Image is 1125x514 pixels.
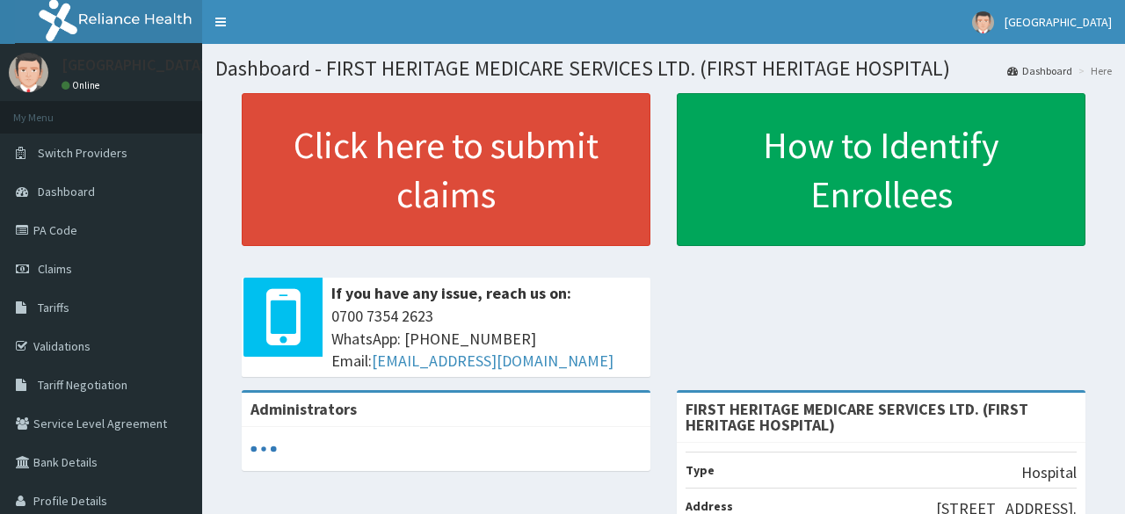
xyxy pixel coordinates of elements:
[38,377,127,393] span: Tariff Negotiation
[38,261,72,277] span: Claims
[1021,461,1077,484] p: Hospital
[38,184,95,199] span: Dashboard
[215,57,1112,80] h1: Dashboard - FIRST HERITAGE MEDICARE SERVICES LTD. (FIRST HERITAGE HOSPITAL)
[38,300,69,315] span: Tariffs
[62,79,104,91] a: Online
[1074,63,1112,78] li: Here
[9,53,48,92] img: User Image
[250,436,277,462] svg: audio-loading
[686,462,715,478] b: Type
[1005,14,1112,30] span: [GEOGRAPHIC_DATA]
[331,283,571,303] b: If you have any issue, reach us on:
[686,498,733,514] b: Address
[686,399,1028,435] strong: FIRST HERITAGE MEDICARE SERVICES LTD. (FIRST HERITAGE HOSPITAL)
[1007,63,1072,78] a: Dashboard
[38,145,127,161] span: Switch Providers
[972,11,994,33] img: User Image
[62,57,207,73] p: [GEOGRAPHIC_DATA]
[242,93,650,246] a: Click here to submit claims
[677,93,1085,246] a: How to Identify Enrollees
[250,399,357,419] b: Administrators
[331,305,642,373] span: 0700 7354 2623 WhatsApp: [PHONE_NUMBER] Email:
[372,351,613,371] a: [EMAIL_ADDRESS][DOMAIN_NAME]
